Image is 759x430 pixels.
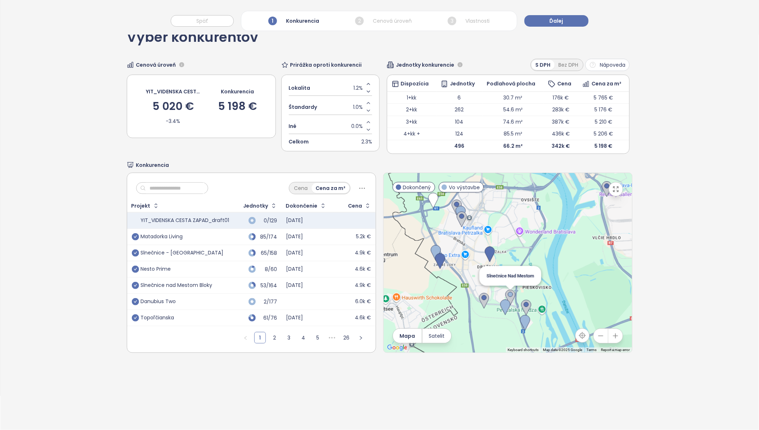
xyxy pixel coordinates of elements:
[600,61,626,69] span: Nápoveda
[446,15,492,27] div: Vlastnosti
[601,348,630,352] a: Report a map error
[437,104,482,116] td: 262
[487,81,539,86] div: Podlahová plocha
[403,183,431,191] span: Dokončený
[482,128,544,140] td: 85.5 m²
[578,140,629,152] td: 5 198 €
[312,332,323,343] a: 5
[259,251,277,256] div: 65/158
[578,92,629,104] td: 5 765 €
[355,315,371,321] div: 4.6k €
[290,183,312,193] div: Cena
[290,61,362,69] span: Prirážka oproti konkurencii
[359,336,363,340] span: right
[365,107,372,115] button: Decrease value
[532,60,555,70] div: S DPH
[289,84,311,92] span: Lokalita
[259,283,277,288] div: 53/164
[221,88,254,96] div: Konkurencia
[289,138,309,146] span: Celkom
[550,17,563,25] span: Ďalej
[356,234,371,240] div: 5.2k €
[286,250,303,256] div: [DATE]
[348,204,362,208] div: Cena
[255,332,265,343] a: 1
[361,138,372,146] span: 2.3%
[355,282,371,289] div: 4.9k €
[353,15,414,27] div: Cenová úroveň
[286,204,317,208] div: Dokončenie
[353,84,363,92] span: 1.2%
[392,80,432,88] div: Dispozícia
[355,266,371,272] div: 4.6k €
[268,17,277,25] span: 1
[387,92,437,104] td: 1+kk
[171,15,234,27] button: Späť
[259,235,277,239] div: 85/174
[365,126,372,134] button: Decrease value
[152,101,194,112] div: 5 020 €
[243,204,268,208] div: Jednotky
[387,128,437,140] td: 4+kk +
[283,332,294,343] a: 3
[269,332,280,343] a: 2
[437,140,482,152] td: 496
[259,218,277,223] div: 0/129
[141,217,229,224] div: YIT_VIDENSKA CESTA ZAPAD_draft01
[131,204,150,208] div: Projekt
[286,217,303,224] div: [DATE]
[578,116,629,128] td: 5 210 €
[578,104,629,116] td: 5 176 €
[218,101,257,112] div: 5 198 €
[351,122,363,130] span: 0.0%
[400,332,415,340] span: Mapa
[312,183,349,193] div: Cena za m²
[482,140,544,152] td: 66.2 m²
[449,183,480,191] span: Vo výstavbe
[298,332,309,343] a: 4
[286,234,303,240] div: [DATE]
[587,348,597,352] a: Terms (opens in new tab)
[355,332,367,343] button: right
[136,61,176,69] span: Cenová úroveň
[132,266,139,273] span: check-circle
[286,315,303,321] div: [DATE]
[548,80,573,88] div: Cena
[544,92,578,104] td: 176k €
[355,332,367,343] li: Nasledujúca strana
[544,140,578,152] td: 342k €
[544,128,578,140] td: 436k €
[543,348,582,352] span: Map data ©2025 Google
[132,314,139,322] span: check-circle
[132,298,139,305] span: check-circle
[482,104,544,116] td: 54.6 m²
[289,122,297,130] span: Iné
[267,15,321,27] div: Konkurencia
[136,161,169,169] span: Konkurencia
[437,116,482,128] td: 104
[146,88,200,96] div: YIT_VIDENSKA CESTA ZAPAD_draft01
[254,332,266,343] li: 1
[544,116,578,128] td: 387k €
[355,250,371,256] div: 4.9k €
[355,17,364,25] span: 2
[326,332,338,343] li: Nasledujúcich 5 strán
[196,17,208,25] span: Späť
[365,119,372,126] button: Increase value
[132,233,139,240] span: check-circle
[341,332,352,343] a: 26
[356,298,371,305] div: 6.0k €
[578,128,629,140] td: 5 206 €
[365,88,372,96] button: Decrease value
[326,332,338,343] span: •••
[555,60,582,70] div: Bez DPH
[353,103,363,111] span: 1.0%
[141,266,171,272] div: Nesto Prime
[240,332,251,343] li: Predchádzajúca strana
